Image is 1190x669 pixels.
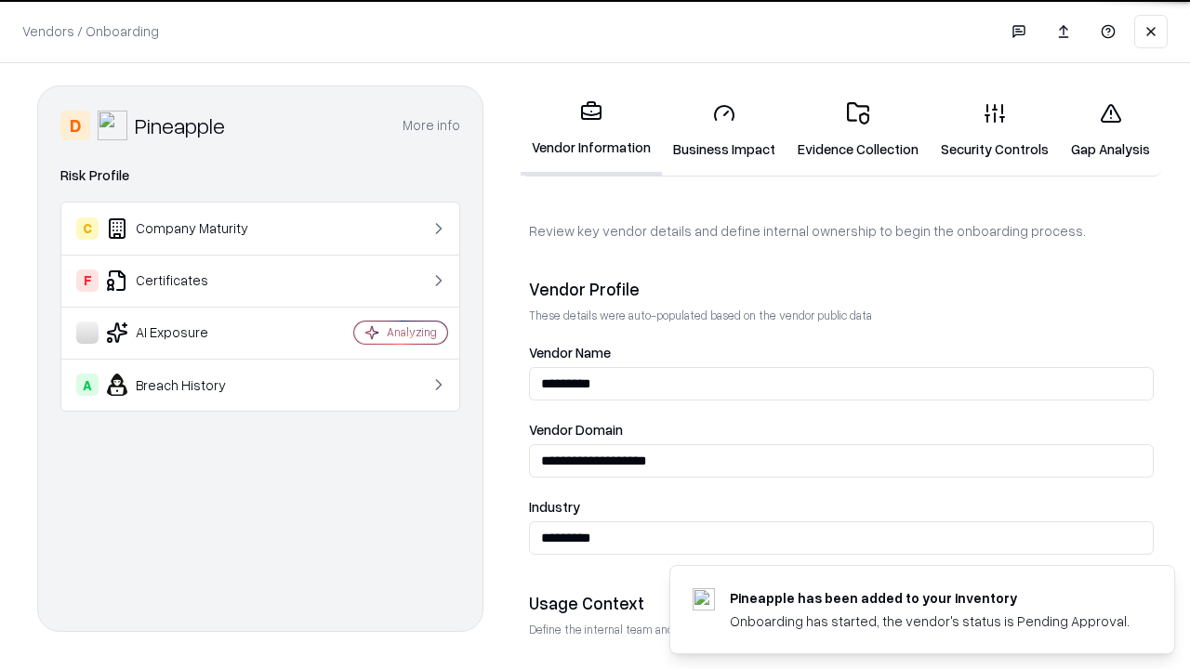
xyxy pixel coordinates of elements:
[76,374,298,396] div: Breach History
[529,592,1154,614] div: Usage Context
[693,588,715,610] img: pineappleenergy.com
[529,278,1154,300] div: Vendor Profile
[529,500,1154,514] label: Industry
[930,87,1060,174] a: Security Controls
[76,217,298,240] div: Company Maturity
[76,321,298,344] div: AI Exposure
[529,346,1154,360] label: Vendor Name
[730,611,1130,631] div: Onboarding has started, the vendor's status is Pending Approval.
[76,217,99,240] div: C
[60,111,90,140] div: D
[529,221,1154,241] p: Review key vendor details and define internal ownership to begin the onboarding process.
[76,269,99,292] div: F
[1060,87,1161,174] a: Gap Analysis
[76,269,298,292] div: Certificates
[662,87,787,174] a: Business Impact
[787,87,930,174] a: Evidence Collection
[730,588,1130,608] div: Pineapple has been added to your inventory
[76,374,99,396] div: A
[98,111,127,140] img: Pineapple
[529,423,1154,437] label: Vendor Domain
[529,308,1154,323] p: These details were auto-populated based on the vendor public data
[529,622,1154,637] p: Define the internal team and reason for using this vendor. This helps assess business relevance a...
[521,85,662,176] a: Vendor Information
[387,324,437,340] div: Analyzing
[60,164,460,187] div: Risk Profile
[22,21,159,41] p: Vendors / Onboarding
[135,111,225,140] div: Pineapple
[403,109,460,142] button: More info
